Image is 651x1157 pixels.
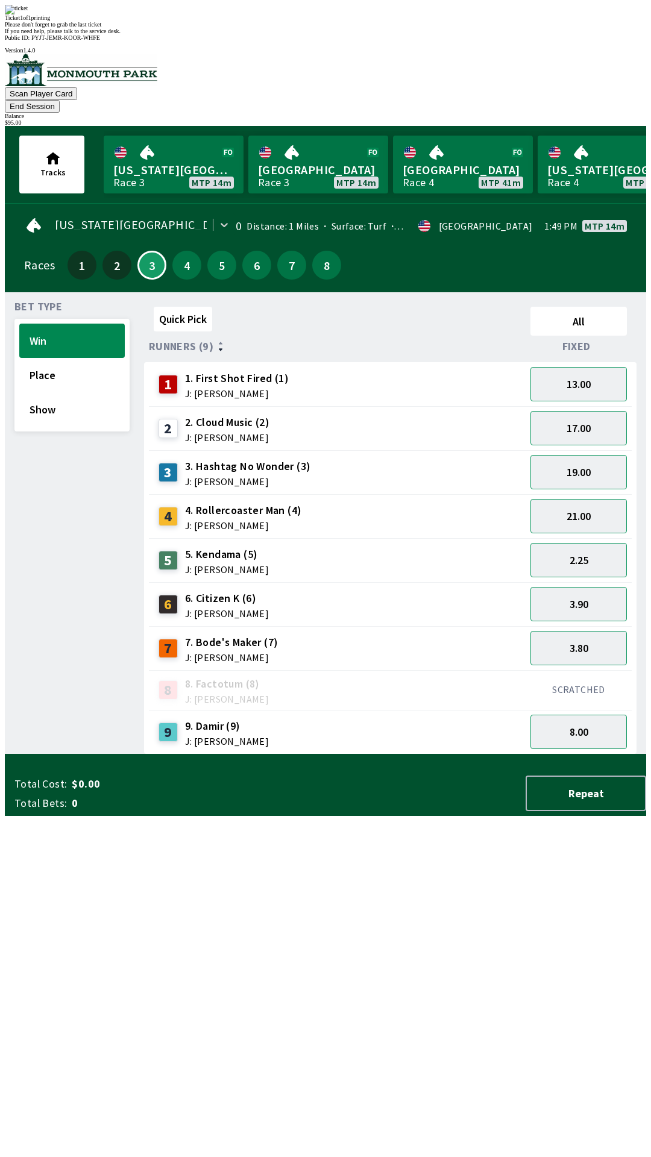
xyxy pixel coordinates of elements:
[336,178,376,187] span: MTP 14m
[567,377,591,391] span: 13.00
[185,503,302,518] span: 4. Rollercoaster Man (4)
[149,340,526,353] div: Runners (9)
[14,777,67,791] span: Total Cost:
[536,315,621,328] span: All
[5,47,646,54] div: Version 1.4.0
[14,302,62,312] span: Bet Type
[567,465,591,479] span: 19.00
[5,54,157,86] img: venue logo
[530,715,627,749] button: 8.00
[185,591,269,606] span: 6. Citizen K (6)
[185,676,269,692] span: 8. Factotum (8)
[159,419,178,438] div: 2
[247,220,319,232] span: Distance: 1 Miles
[530,367,627,401] button: 13.00
[530,411,627,445] button: 17.00
[102,251,131,280] button: 2
[526,776,646,811] button: Repeat
[113,178,145,187] div: Race 3
[159,595,178,614] div: 6
[570,641,588,655] span: 3.80
[393,136,533,193] a: [GEOGRAPHIC_DATA]Race 4MTP 41m
[142,262,162,268] span: 3
[137,251,166,280] button: 3
[185,459,311,474] span: 3. Hashtag No Wonder (3)
[185,389,289,398] span: J: [PERSON_NAME]
[175,261,198,269] span: 4
[526,340,632,353] div: Fixed
[258,178,289,187] div: Race 3
[19,358,125,392] button: Place
[530,455,627,489] button: 19.00
[5,28,121,34] span: If you need help, please talk to the service desk.
[570,553,588,567] span: 2.25
[185,718,269,734] span: 9. Damir (9)
[72,777,262,791] span: $0.00
[40,167,66,178] span: Tracks
[530,683,627,695] div: SCRATCHED
[185,653,278,662] span: J: [PERSON_NAME]
[544,221,577,231] span: 1:49 PM
[210,261,233,269] span: 5
[439,221,533,231] div: [GEOGRAPHIC_DATA]
[30,403,115,416] span: Show
[172,251,201,280] button: 4
[185,521,302,530] span: J: [PERSON_NAME]
[185,609,269,618] span: J: [PERSON_NAME]
[185,736,269,746] span: J: [PERSON_NAME]
[185,547,269,562] span: 5. Kendama (5)
[567,421,591,435] span: 17.00
[530,587,627,621] button: 3.90
[185,635,278,650] span: 7. Bode's Maker (7)
[567,509,591,523] span: 21.00
[104,136,244,193] a: [US_STATE][GEOGRAPHIC_DATA]Race 3MTP 14m
[481,178,521,187] span: MTP 41m
[31,34,100,41] span: PYJT-JEMR-KOOR-WHFE
[159,507,178,526] div: 4
[192,178,231,187] span: MTP 14m
[530,307,627,336] button: All
[242,251,271,280] button: 6
[55,220,235,230] span: [US_STATE][GEOGRAPHIC_DATA]
[277,251,306,280] button: 7
[105,261,128,269] span: 2
[154,307,212,331] button: Quick Pick
[113,162,234,178] span: [US_STATE][GEOGRAPHIC_DATA]
[562,342,591,351] span: Fixed
[403,178,434,187] div: Race 4
[19,392,125,427] button: Show
[315,261,338,269] span: 8
[585,221,624,231] span: MTP 14m
[72,796,262,811] span: 0
[19,136,84,193] button: Tracks
[570,725,588,739] span: 8.00
[403,162,523,178] span: [GEOGRAPHIC_DATA]
[5,119,646,126] div: $ 95.00
[159,680,178,700] div: 8
[530,499,627,533] button: 21.00
[5,14,646,21] div: Ticket 1 of 1 printing
[236,221,242,231] div: 0
[159,463,178,482] div: 3
[159,639,178,658] div: 7
[207,251,236,280] button: 5
[570,597,588,611] span: 3.90
[30,334,115,348] span: Win
[185,477,311,486] span: J: [PERSON_NAME]
[5,21,646,28] div: Please don't forget to grab the last ticket
[5,100,60,113] button: End Session
[530,631,627,665] button: 3.80
[245,261,268,269] span: 6
[5,5,28,14] img: ticket
[185,565,269,574] span: J: [PERSON_NAME]
[530,543,627,577] button: 2.25
[185,371,289,386] span: 1. First Shot Fired (1)
[159,551,178,570] div: 5
[185,415,269,430] span: 2. Cloud Music (2)
[547,178,579,187] div: Race 4
[68,251,96,280] button: 1
[71,261,93,269] span: 1
[149,342,213,351] span: Runners (9)
[159,312,207,326] span: Quick Pick
[536,786,635,800] span: Repeat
